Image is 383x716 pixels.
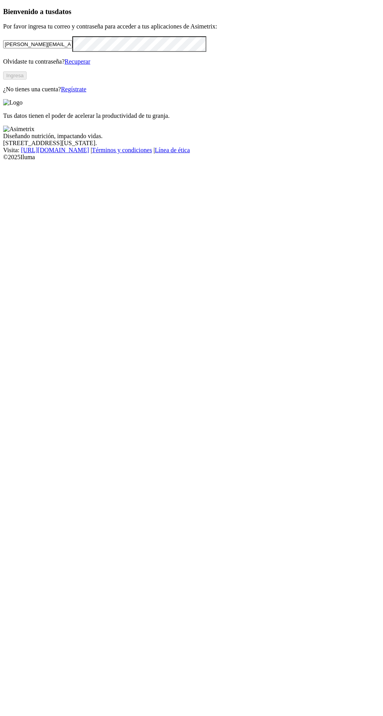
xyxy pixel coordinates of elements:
img: Logo [3,99,23,106]
span: datos [55,7,72,16]
a: Términos y condiciones [92,147,152,153]
p: Olvidaste tu contraseña? [3,58,380,65]
p: Por favor ingresa tu correo y contraseña para acceder a tus aplicaciones de Asimetrix: [3,23,380,30]
a: [URL][DOMAIN_NAME] [21,147,89,153]
h3: Bienvenido a tus [3,7,380,16]
div: Diseñando nutrición, impactando vidas. [3,133,380,140]
div: [STREET_ADDRESS][US_STATE]. [3,140,380,147]
p: ¿No tienes una cuenta? [3,86,380,93]
input: Tu correo [3,40,72,48]
button: Ingresa [3,71,27,80]
a: Regístrate [61,86,86,92]
a: Recuperar [64,58,90,65]
p: Tus datos tienen el poder de acelerar la productividad de tu granja. [3,112,380,119]
div: Visita : | | [3,147,380,154]
img: Asimetrix [3,126,34,133]
a: Línea de ética [155,147,190,153]
div: © 2025 Iluma [3,154,380,161]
